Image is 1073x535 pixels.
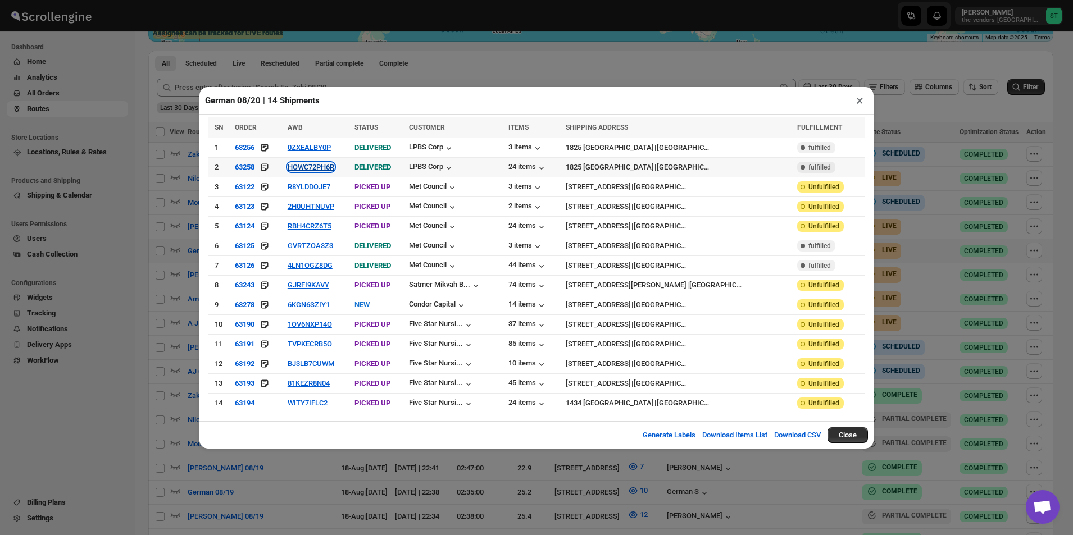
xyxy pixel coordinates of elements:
[208,216,231,236] td: 5
[235,299,254,310] button: 63278
[235,281,254,289] div: 63243
[566,142,654,153] div: 1825 [GEOGRAPHIC_DATA]
[354,340,390,348] span: PICKED UP
[409,300,467,311] div: Condor Capital
[409,359,474,370] button: Five Star Nursi...
[235,261,254,269] div: 63126
[409,319,463,328] div: Five Star Nursi...
[235,143,254,152] div: 63256
[208,255,231,275] td: 7
[354,281,390,289] span: PICKED UP
[508,143,543,154] button: 3 items
[508,124,529,131] span: ITEMS
[235,142,254,153] button: 63256
[354,320,390,328] span: PICKED UP
[235,202,254,211] div: 63123
[235,221,254,232] button: 63124
[566,319,631,330] div: [STREET_ADDRESS]
[808,182,839,191] span: Unfulfilled
[508,221,547,232] div: 24 items
[409,124,445,131] span: CUSTOMER
[566,240,790,252] div: |
[566,221,631,232] div: [STREET_ADDRESS]
[235,339,254,350] button: 63191
[235,260,254,271] button: 63126
[566,378,790,389] div: |
[634,260,687,271] div: [GEOGRAPHIC_DATA]
[566,260,631,271] div: [STREET_ADDRESS]
[208,334,231,354] td: 11
[808,340,839,349] span: Unfulfilled
[508,280,547,291] button: 74 items
[409,319,474,331] button: Five Star Nursi...
[566,339,790,350] div: |
[566,124,628,131] span: SHIPPING ADDRESS
[235,399,254,407] button: 63194
[409,339,474,350] button: Five Star Nursi...
[808,399,839,408] span: Unfulfilled
[409,359,463,367] div: Five Star Nursi...
[566,397,790,409] div: |
[235,300,254,309] div: 63278
[354,261,391,269] span: DELIVERED
[409,241,458,252] button: Met Council
[288,182,330,191] button: R8YLDDOJE7
[566,299,790,310] div: |
[288,281,329,289] button: GJRFI9KAVY
[634,358,687,369] div: [GEOGRAPHIC_DATA]
[695,424,774,446] button: Download Items List
[235,340,254,348] div: 63191
[636,424,702,446] button: Generate Labels
[566,339,631,350] div: [STREET_ADDRESS]
[208,314,231,334] td: 10
[508,241,543,252] button: 3 items
[235,222,254,230] div: 63124
[354,202,390,211] span: PICKED UP
[566,162,790,173] div: |
[508,162,547,173] div: 24 items
[354,143,391,152] span: DELIVERED
[208,373,231,393] td: 13
[235,358,254,369] button: 63192
[808,202,839,211] span: Unfulfilled
[235,379,254,387] div: 63193
[566,358,631,369] div: [STREET_ADDRESS]
[208,295,231,314] td: 9
[235,320,254,328] div: 63190
[208,196,231,216] td: 4
[409,260,458,272] button: Met Council
[508,398,547,409] button: 24 items
[508,359,547,370] button: 10 items
[208,275,231,295] td: 8
[409,182,458,193] button: Met Council
[767,424,828,446] button: Download CSV
[566,221,790,232] div: |
[409,339,463,347] div: Five Star Nursi...
[288,320,332,328] button: 1OV6NXP14O
[657,162,710,173] div: [GEOGRAPHIC_DATA]
[208,138,231,157] td: 1
[409,280,481,291] button: Satmer Mikvah B...
[208,393,231,413] td: 14
[808,222,839,231] span: Unfulfilled
[508,319,547,331] button: 37 items
[566,201,631,212] div: [STREET_ADDRESS]
[409,398,474,409] button: Five Star Nursi...
[409,221,458,232] button: Met Council
[288,143,331,152] button: 0ZXEALBY0P
[215,124,223,131] span: SN
[288,399,328,407] button: WITY7IFLC2
[288,359,334,368] button: BJ3LB7CUWM
[508,182,543,193] button: 3 items
[508,260,547,272] button: 44 items
[288,202,334,211] button: 2H0UHTNUVP
[409,202,458,213] div: Met Council
[566,358,790,369] div: |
